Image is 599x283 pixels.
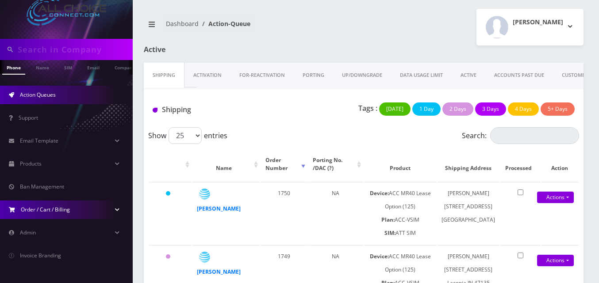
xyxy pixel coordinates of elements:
[513,19,563,26] h2: [PERSON_NAME]
[20,229,36,236] span: Admin
[169,127,202,144] select: Showentries
[308,182,363,244] td: NA
[184,63,230,88] a: Activation
[437,182,499,244] td: [PERSON_NAME] [STREET_ADDRESS] [GEOGRAPHIC_DATA]
[500,147,541,181] th: Processed: activate to sort column ascending
[20,183,64,190] span: Ban Management
[20,91,56,98] span: Action Queues
[476,9,584,45] button: [PERSON_NAME]
[379,102,411,116] button: [DATE]
[537,255,574,266] a: Actions
[199,19,250,28] li: Action-Queue
[541,147,578,181] th: Action
[197,205,241,212] a: [PERSON_NAME]
[364,147,436,181] th: Product
[308,147,363,181] th: Porting No. /DAC (?): activate to sort column ascending
[412,102,441,116] button: 1 Day
[370,189,389,197] b: Device:
[541,102,575,116] button: 5+ Days
[148,127,227,144] label: Show entries
[475,102,506,116] button: 3 Days
[537,192,574,203] a: Actions
[153,108,157,113] img: Shipping
[452,63,485,88] a: ACTIVE
[364,182,436,244] td: ACC MR40 Lease Option (125) ACC-VSIM ATT SIM
[485,63,553,88] a: ACCOUNTS PAST DUE
[508,102,539,116] button: 4 Days
[110,60,140,74] a: Company
[261,182,307,244] td: 1750
[261,147,307,181] th: Order Number: activate to sort column ascending
[83,60,104,74] a: Email
[18,41,131,58] input: Search in Company
[197,268,241,275] a: [PERSON_NAME]
[437,147,499,181] th: Shipping Address
[31,60,54,74] a: Name
[442,102,473,116] button: 2 Days
[144,63,184,88] a: Shipping
[19,114,38,121] span: Support
[230,63,294,88] a: FOR-REActivation
[384,229,395,237] b: SIM:
[144,15,357,40] nav: breadcrumb
[166,19,199,28] a: Dashboard
[333,63,391,88] a: UP/DOWNGRADE
[490,127,579,144] input: Search:
[20,160,42,167] span: Products
[60,60,77,74] a: SIM
[20,252,61,259] span: Invoice Branding
[462,127,579,144] label: Search:
[391,63,452,88] a: DATA USAGE LIMIT
[381,216,395,223] b: Plan:
[21,206,70,213] span: Order / Cart / Billing
[144,45,281,54] h1: Active
[370,253,389,260] b: Device:
[358,103,377,113] p: Tags :
[192,147,260,181] th: Name: activate to sort column ascending
[153,106,284,114] h1: Shipping
[2,60,25,75] a: Phone
[294,63,333,88] a: PORTING
[20,137,58,144] span: Email Template
[149,147,192,181] th: : activate to sort column ascending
